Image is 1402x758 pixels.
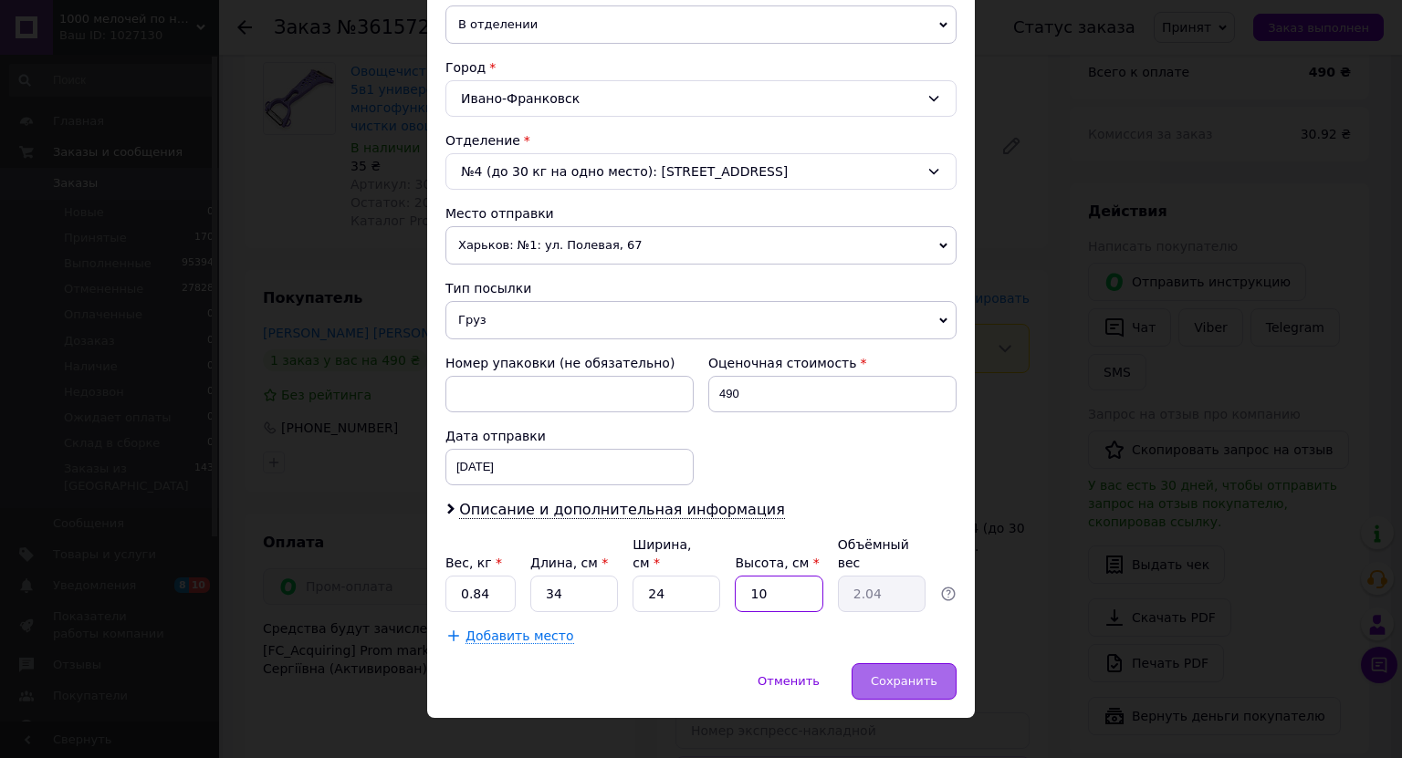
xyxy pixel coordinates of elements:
[445,80,957,117] div: Ивано-Франковск
[445,5,957,44] span: В отделении
[445,427,694,445] div: Дата отправки
[466,628,574,644] span: Добавить место
[633,537,691,570] label: Ширина, см
[459,501,785,519] span: Описание и дополнительная информация
[445,206,554,221] span: Место отправки
[871,674,937,688] span: Сохранить
[445,281,531,296] span: Тип посылки
[445,131,957,150] div: Отделение
[758,674,820,688] span: Отменить
[530,556,608,570] label: Длина, см
[445,301,957,339] span: Груз
[838,535,926,572] div: Объёмный вес
[445,153,957,190] div: №4 (до 30 кг на одно место): [STREET_ADDRESS]
[445,556,502,570] label: Вес, кг
[445,58,957,77] div: Город
[735,556,819,570] label: Высота, см
[708,354,957,372] div: Оценочная стоимость
[445,354,694,372] div: Номер упаковки (не обязательно)
[445,226,957,265] span: Харьков: №1: ул. Полевая, 67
